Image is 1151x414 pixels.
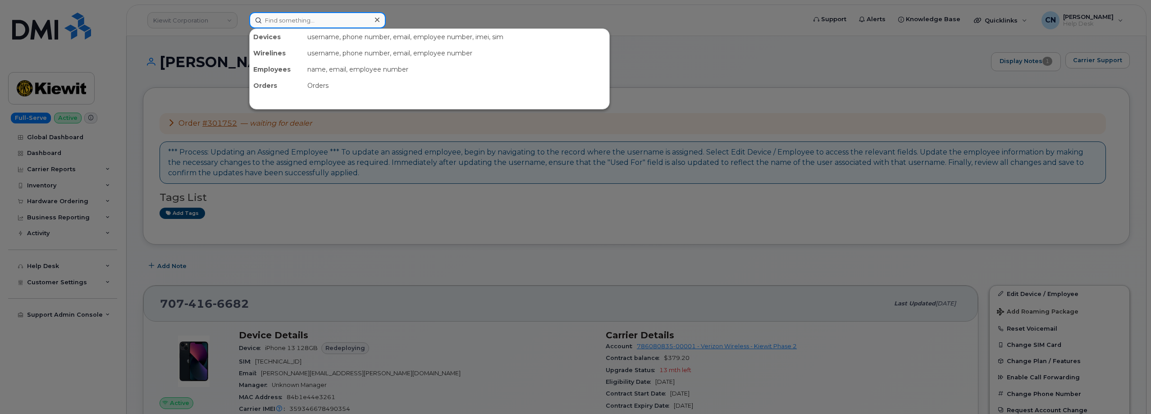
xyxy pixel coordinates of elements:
[250,45,304,61] div: Wirelines
[250,61,304,77] div: Employees
[304,77,609,94] div: Orders
[304,45,609,61] div: username, phone number, email, employee number
[250,77,304,94] div: Orders
[250,29,304,45] div: Devices
[1112,375,1144,407] iframe: Messenger Launcher
[304,29,609,45] div: username, phone number, email, employee number, imei, sim
[304,61,609,77] div: name, email, employee number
